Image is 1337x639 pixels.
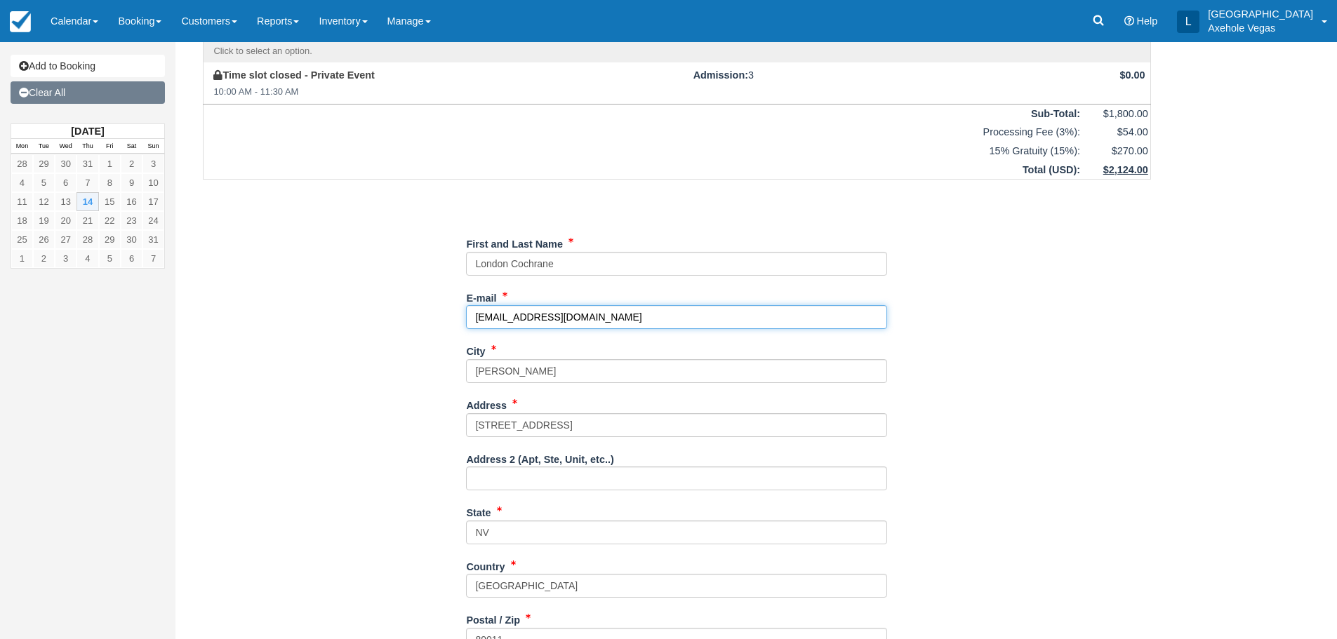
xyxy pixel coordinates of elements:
[33,173,55,192] a: 5
[77,192,98,211] a: 14
[99,230,121,249] a: 29
[1031,108,1080,119] strong: Sub-Total:
[1082,123,1150,142] td: $54.00
[55,139,77,154] th: Wed
[11,81,165,104] a: Clear All
[466,394,507,413] label: Address
[1124,16,1134,26] i: Help
[466,286,496,306] label: E-mail
[99,249,121,268] a: 5
[77,173,98,192] a: 7
[77,249,98,268] a: 4
[77,139,98,154] th: Thu
[11,55,165,77] a: Add to Booking
[121,173,142,192] a: 9
[11,211,33,230] a: 18
[11,230,33,249] a: 25
[1023,164,1080,175] strong: Total ( ):
[142,173,164,192] a: 10
[11,192,33,211] a: 11
[1082,104,1150,123] td: $1,800.00
[121,211,142,230] a: 23
[1082,62,1150,104] td: $0.00
[1208,21,1313,35] p: Axehole Vegas
[142,139,164,154] th: Sun
[121,249,142,268] a: 6
[1103,164,1148,175] u: $2,124.00
[33,139,55,154] th: Tue
[1137,15,1158,27] span: Help
[466,339,485,359] label: City
[688,62,1082,104] td: 3
[11,249,33,268] a: 1
[142,192,164,211] a: 17
[204,123,1082,142] td: Processing Fee (3%):
[99,192,121,211] a: 15
[99,173,121,192] a: 8
[142,249,164,268] a: 7
[1177,11,1199,33] div: L
[121,230,142,249] a: 30
[466,608,520,628] label: Postal / Zip
[466,555,505,574] label: Country
[121,192,142,211] a: 16
[204,142,1082,161] td: 15% Gratuity (15%):
[213,69,374,81] a: Time slot closed - Private Event
[11,154,33,173] a: 28
[33,249,55,268] a: 2
[71,126,104,137] strong: [DATE]
[213,45,683,58] em: Click to select an option.
[11,139,33,154] th: Mon
[693,69,748,81] strong: Admission
[1082,22,1150,62] td: Not Selected
[55,230,77,249] a: 27
[55,154,77,173] a: 30
[142,154,164,173] a: 3
[55,173,77,192] a: 6
[121,154,142,173] a: 2
[466,448,613,467] label: Address 2 (Apt, Ste, Unit, etc..)
[99,139,121,154] th: Fri
[688,22,1082,62] td: 1 @ $575.00
[466,501,491,520] label: State
[142,211,164,230] a: 24
[466,232,563,252] label: First and Last Name
[99,211,121,230] a: 22
[1052,164,1073,175] span: USD
[55,192,77,211] a: 13
[121,139,142,154] th: Sat
[99,154,121,173] a: 1
[55,249,77,268] a: 3
[33,154,55,173] a: 29
[33,230,55,249] a: 26
[1208,7,1313,21] p: [GEOGRAPHIC_DATA]
[33,192,55,211] a: 12
[77,211,98,230] a: 21
[77,154,98,173] a: 31
[1082,142,1150,161] td: $270.00
[33,211,55,230] a: 19
[55,211,77,230] a: 20
[77,230,98,249] a: 28
[10,11,31,32] img: checkfront-main-nav-mini-logo.png
[11,173,33,192] a: 4
[213,86,683,99] em: 10:00 AM - 11:30 AM
[142,230,164,249] a: 31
